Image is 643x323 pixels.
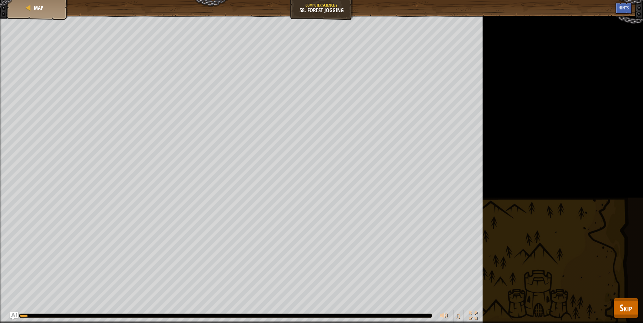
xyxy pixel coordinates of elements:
[34,4,43,11] span: Map
[438,310,450,323] button: Adjust volume
[455,311,461,320] span: ♫
[453,310,464,323] button: ♫
[613,298,638,318] button: Skip
[620,301,632,314] span: Skip
[32,4,43,11] a: Map
[619,5,629,11] span: Hints
[10,312,18,320] button: Ask AI
[467,310,479,323] button: Toggle fullscreen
